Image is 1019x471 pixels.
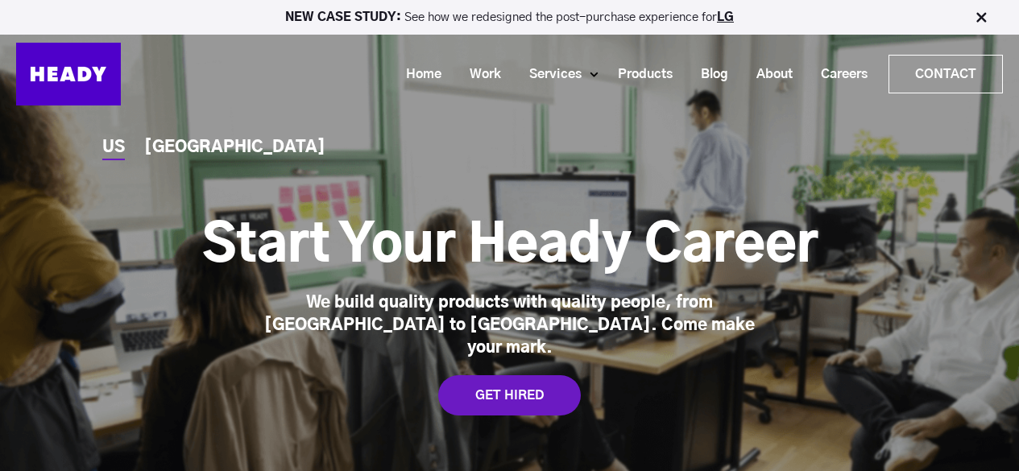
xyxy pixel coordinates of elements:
[102,139,125,156] a: US
[449,60,509,89] a: Work
[598,60,681,89] a: Products
[801,60,876,89] a: Careers
[681,60,736,89] a: Blog
[7,11,1012,23] p: See how we redesigned the post-purchase experience for
[717,11,734,23] a: LG
[889,56,1002,93] a: Contact
[144,139,325,156] a: [GEOGRAPHIC_DATA]
[16,43,121,105] img: Heady_Logo_Web-01 (1)
[386,60,449,89] a: Home
[285,11,404,23] strong: NEW CASE STUDY:
[736,60,801,89] a: About
[202,214,818,279] h1: Start Your Heady Career
[509,60,590,89] a: Services
[137,55,1003,93] div: Navigation Menu
[973,10,989,26] img: Close Bar
[260,291,760,359] div: We build quality products with quality people, from [GEOGRAPHIC_DATA] to [GEOGRAPHIC_DATA]. Come ...
[438,375,581,415] a: GET HIRED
